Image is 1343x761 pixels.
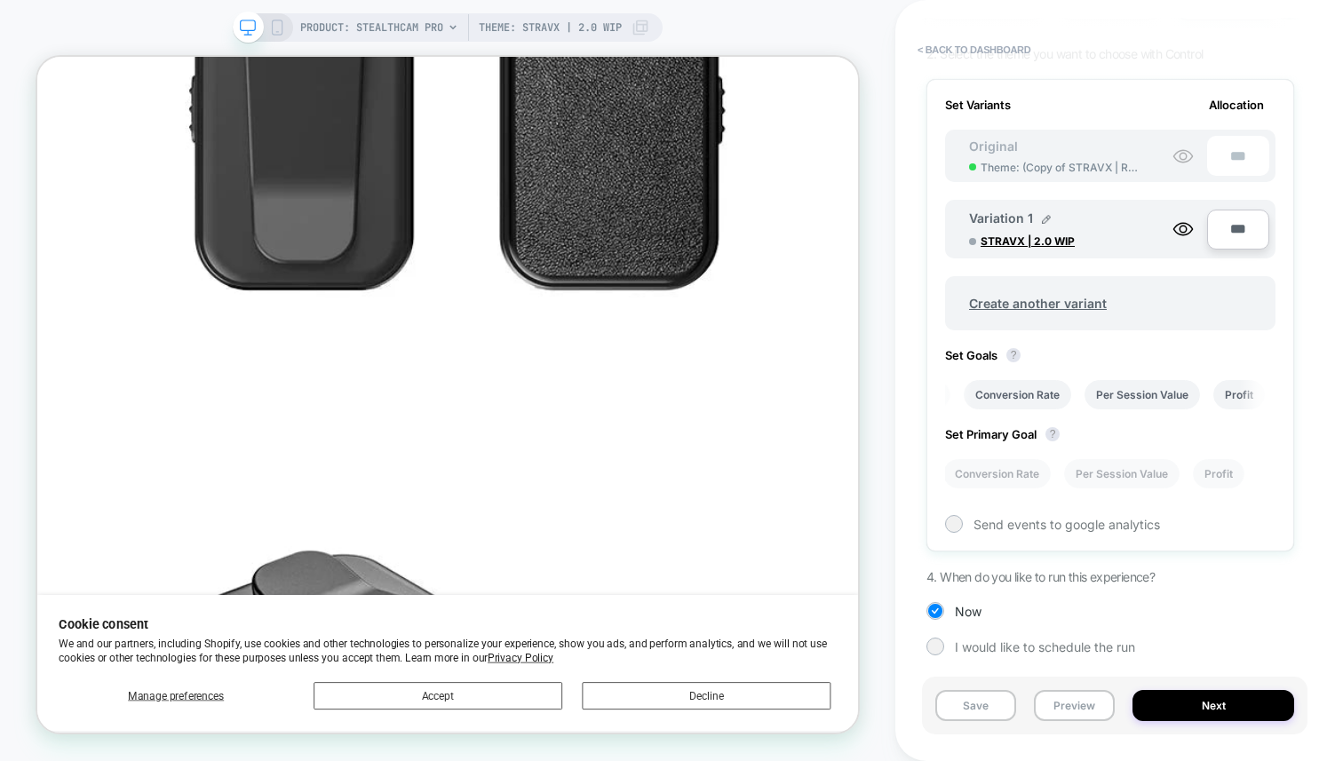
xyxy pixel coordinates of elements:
li: Conversion Rate [964,380,1071,409]
span: Set Variants [945,98,1011,112]
span: 4. When do you like to run this experience? [926,569,1155,584]
span: Create another variant [951,282,1124,324]
li: Per Session Value [1064,459,1180,488]
span: I would like to schedule the run [955,639,1135,654]
span: Now [955,604,981,619]
span: Set Primary Goal [945,427,1069,441]
button: Preview [1034,690,1115,721]
span: Variation 1 [969,210,1033,226]
span: STRAVX | 2.0 WIP [981,234,1114,248]
button: Next [1132,690,1294,721]
li: Conversion Rate [943,459,1051,488]
li: Profit [1193,459,1244,488]
span: Theme: STRAVX | 2.0 WIP [479,13,622,42]
span: PRODUCT: StealthCam Pro [300,13,443,42]
span: Original [951,139,1036,154]
button: < back to dashboard [909,36,1039,64]
button: Save [935,690,1016,721]
span: Set Goals [945,348,1029,362]
button: ? [1006,348,1021,362]
li: Profit [1213,380,1265,409]
span: Allocation [1209,98,1264,112]
li: Per Session Value [1085,380,1200,409]
span: Send events to google analytics [973,517,1160,532]
img: edit [1042,215,1051,224]
button: ? [1045,427,1060,441]
span: Theme: ( Copy of STRAVX | REBRAND 1.9 ) [981,161,1141,174]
